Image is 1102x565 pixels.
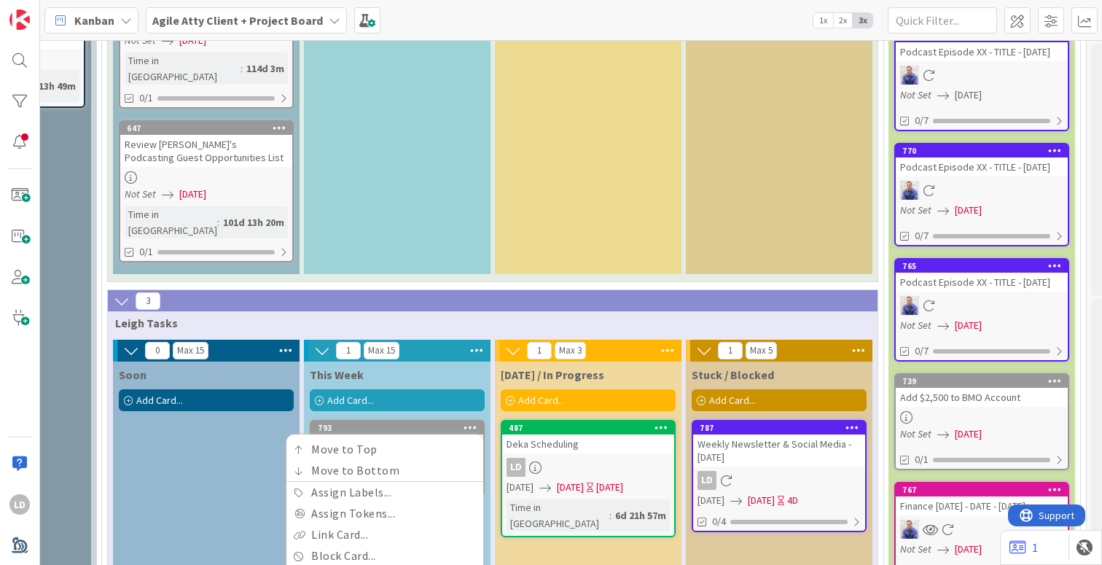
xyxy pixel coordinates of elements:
span: 0 [145,342,170,359]
span: : [609,507,611,523]
span: [DATE] [507,480,534,495]
div: 647Review [PERSON_NAME]'s Podcasting Guest Opportunities List [120,122,292,167]
div: Max 5 [750,347,773,354]
div: JG [896,181,1068,200]
div: 787Weekly Newsletter & Social Media - [DATE] [693,421,865,467]
span: 1x [813,13,833,28]
i: Not Set [900,88,931,101]
b: Agile Atty Client + Project Board [152,13,323,28]
span: [DATE] [955,318,982,333]
div: LD [693,471,865,490]
div: LD [502,458,674,477]
div: Max 15 [368,347,395,354]
div: 770Podcast Episode XX - TITLE - [DATE] [896,144,1068,176]
span: 0/1 [139,244,153,260]
img: JG [900,520,919,539]
i: Not Set [125,187,156,200]
div: 739 [902,376,1068,386]
a: 793Move to TopMove to BottomAssign Labels...Assign Tokens...Link Card...Block Card...JEG Scans - ... [310,420,485,496]
i: Not Set [900,203,931,217]
i: Not Set [900,542,931,556]
div: JG [896,66,1068,85]
a: 647Review [PERSON_NAME]'s Podcasting Guest Opportunities ListNot Set[DATE]Time in [GEOGRAPHIC_DAT... [119,120,294,262]
div: 770 [896,144,1068,157]
a: 787Weekly Newsletter & Social Media - [DATE]LD[DATE][DATE]4D0/4 [692,420,867,532]
span: Leigh Tasks [115,316,859,330]
i: Not Set [900,319,931,332]
a: 783Podcast Episode XX - TITLE - [DATE]JGNot Set[DATE]0/7 [894,28,1069,131]
div: JG [896,520,1068,539]
div: LD [697,471,716,490]
span: Add Card... [518,394,565,407]
a: Assign Labels... [286,482,483,503]
img: JG [900,66,919,85]
div: Podcast Episode XX - TITLE - [DATE] [896,273,1068,292]
span: Today / In Progress [501,367,604,382]
span: 2x [833,13,853,28]
div: 793Move to TopMove to BottomAssign Labels...Assign Tokens...Link Card...Block Card... [311,421,483,435]
div: 6d 21h 57m [611,507,670,523]
a: 1 [1009,539,1038,556]
span: 3x [853,13,872,28]
div: 787 [693,421,865,435]
a: 487Deka SchedulingLD[DATE][DATE][DATE]Time in [GEOGRAPHIC_DATA]:6d 21h 57m [501,420,676,537]
div: 783Podcast Episode XX - TITLE - [DATE] [896,29,1068,61]
a: Assign Tokens... [286,503,483,524]
span: 0/7 [915,113,929,128]
span: [DATE] [955,203,982,218]
div: 765 [896,260,1068,273]
span: Kanban [74,12,114,29]
span: This Week [310,367,364,382]
span: [DATE] [697,493,724,508]
div: 767 [902,485,1068,495]
div: LD [507,458,525,477]
span: [DATE] [557,480,584,495]
div: 739 [896,375,1068,388]
div: JG [896,296,1068,315]
div: 739Add $2,500 to BMO Account [896,375,1068,407]
div: 793 [318,423,483,433]
span: 1 [336,342,361,359]
span: Support [31,2,66,20]
img: JG [900,181,919,200]
div: 4D [787,493,798,508]
div: 101d 13h 20m [219,214,288,230]
img: JG [900,296,919,315]
a: Move to Top [286,439,483,460]
span: Add Card... [709,394,756,407]
div: 765 [902,261,1068,271]
span: 0/7 [915,228,929,243]
div: Deka Scheduling [502,435,674,453]
div: Podcast Episode XX - TITLE - [DATE] [896,42,1068,61]
span: : [241,61,243,77]
span: 0/4 [712,514,726,529]
div: 487Deka Scheduling [502,421,674,453]
div: 487 [509,423,674,433]
a: 765Podcast Episode XX - TITLE - [DATE]JGNot Set[DATE]0/7 [894,258,1069,362]
div: Max 15 [177,347,204,354]
div: Weekly Newsletter & Social Media - [DATE] [693,435,865,467]
span: [DATE] [179,187,206,202]
div: Max 3 [559,347,582,354]
div: 116d 13h 49m [11,78,79,94]
a: 739Add $2,500 to BMO AccountNot Set[DATE]0/1 [894,373,1069,470]
span: Add Card... [136,394,183,407]
div: Time in [GEOGRAPHIC_DATA] [125,52,241,85]
a: Move to Bottom [286,460,483,481]
span: [DATE] [748,493,775,508]
span: [DATE] [955,87,982,103]
div: 787 [700,423,865,433]
div: 487 [502,421,674,435]
div: 765Podcast Episode XX - TITLE - [DATE] [896,260,1068,292]
i: Not Set [900,427,931,440]
span: 0/7 [915,343,929,359]
div: Review [PERSON_NAME]'s Podcasting Guest Opportunities List [120,135,292,167]
div: LD [9,494,30,515]
div: Podcast Episode XX - TITLE - [DATE] [896,157,1068,176]
div: 647 [127,123,292,133]
div: 647 [120,122,292,135]
div: Time in [GEOGRAPHIC_DATA] [507,499,609,531]
input: Quick Filter... [888,7,997,34]
span: [DATE] [955,426,982,442]
span: 3 [136,292,160,310]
